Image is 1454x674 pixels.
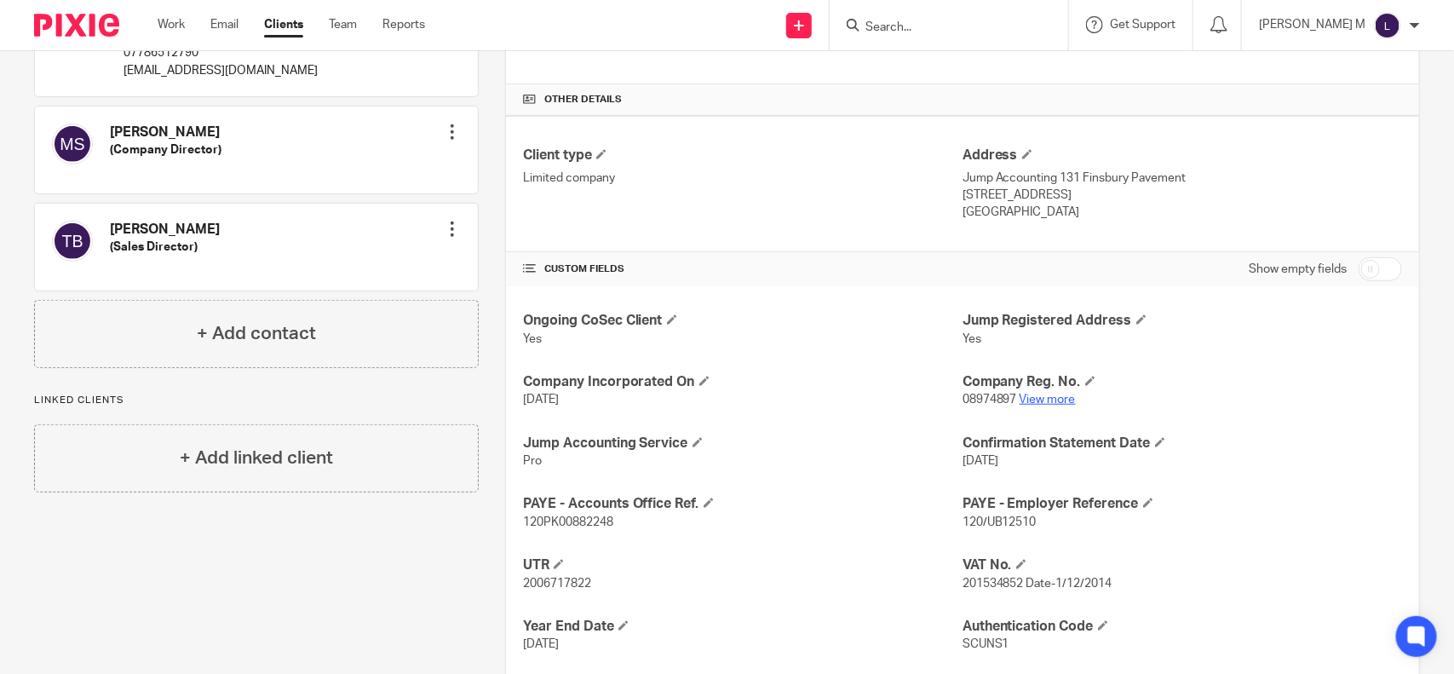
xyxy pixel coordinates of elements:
[210,16,239,33] a: Email
[1020,394,1076,406] a: View more
[523,373,963,391] h4: Company Incorporated On
[382,16,425,33] a: Reports
[544,93,622,107] span: Other details
[963,455,998,467] span: [DATE]
[963,394,1017,406] span: 08974897
[1374,12,1401,39] img: svg%3E
[197,320,316,347] h4: + Add contact
[963,638,1009,650] span: SCUNS1
[110,221,220,239] h4: [PERSON_NAME]
[1249,261,1347,278] label: Show empty fields
[963,618,1402,636] h4: Authentication Code
[110,124,221,141] h4: [PERSON_NAME]
[963,333,981,345] span: Yes
[523,556,963,574] h4: UTR
[963,578,1112,590] span: 201534852 Date-1/12/2014
[264,16,303,33] a: Clients
[963,516,1037,528] span: 120/UB12510
[110,239,220,256] h5: (Sales Director)
[963,435,1402,452] h4: Confirmation Statement Date
[34,394,479,407] p: Linked clients
[34,14,119,37] img: Pixie
[52,221,93,262] img: svg%3E
[523,394,559,406] span: [DATE]
[1259,16,1365,33] p: [PERSON_NAME] M
[1110,19,1175,31] span: Get Support
[523,312,963,330] h4: Ongoing CoSec Client
[963,187,1402,204] p: [STREET_ADDRESS]
[180,445,333,471] h4: + Add linked client
[963,495,1402,513] h4: PAYE - Employer Reference
[864,20,1017,36] input: Search
[963,147,1402,164] h4: Address
[124,44,318,61] p: 07786512790
[523,516,613,528] span: 120PK00882248
[523,262,963,276] h4: CUSTOM FIELDS
[523,495,963,513] h4: PAYE - Accounts Office Ref.
[52,124,93,164] img: svg%3E
[523,638,559,650] span: [DATE]
[963,204,1402,221] p: [GEOGRAPHIC_DATA]
[158,16,185,33] a: Work
[963,373,1402,391] h4: Company Reg. No.
[523,333,542,345] span: Yes
[329,16,357,33] a: Team
[523,578,591,590] span: 2006717822
[124,62,318,79] p: [EMAIL_ADDRESS][DOMAIN_NAME]
[110,141,221,158] h5: (Company Director)
[523,455,542,467] span: Pro
[523,147,963,164] h4: Client type
[963,312,1402,330] h4: Jump Registered Address
[963,170,1402,187] p: Jump Accounting 131 Finsbury Pavement
[523,618,963,636] h4: Year End Date
[963,556,1402,574] h4: VAT No.
[523,170,963,187] p: Limited company
[523,435,963,452] h4: Jump Accounting Service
